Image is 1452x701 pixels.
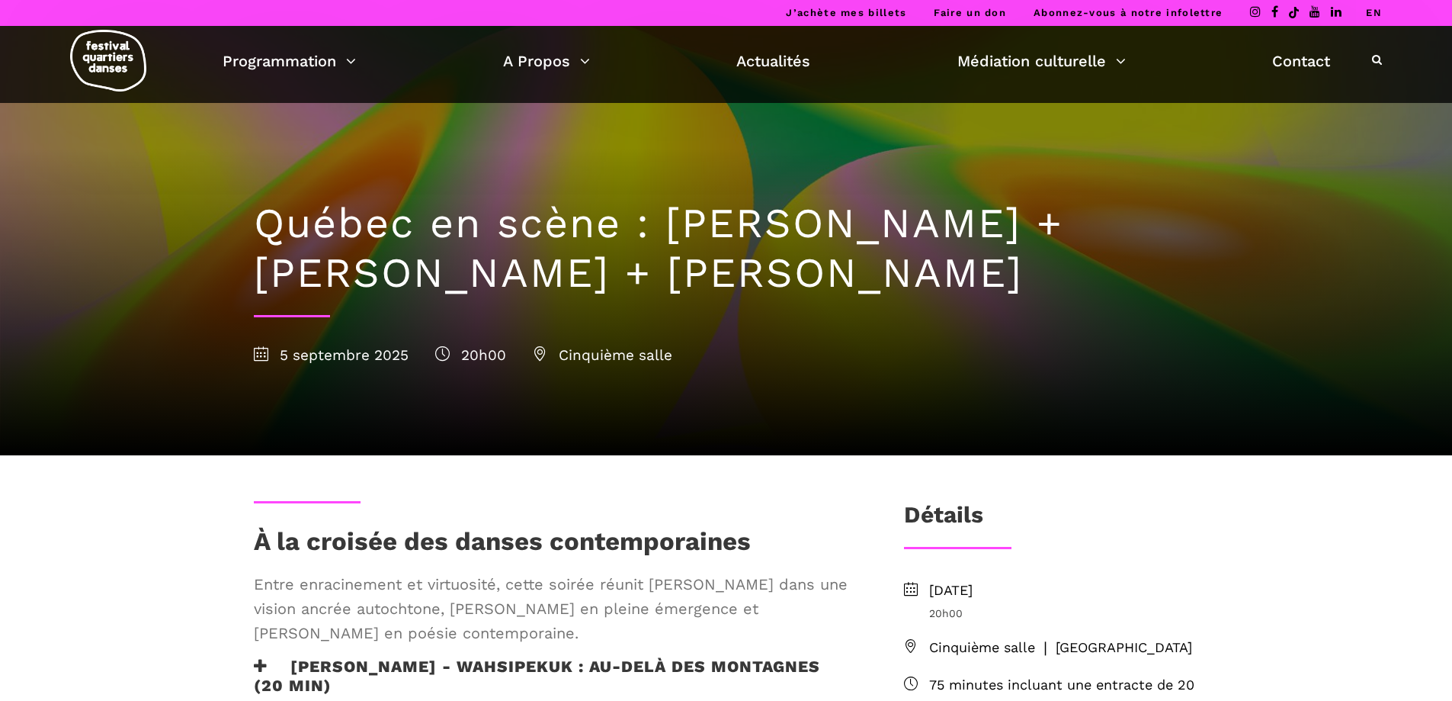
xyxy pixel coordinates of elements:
span: Cinquième salle ❘ [GEOGRAPHIC_DATA] [929,637,1199,659]
h1: À la croisée des danses contemporaines [254,526,751,564]
a: Faire un don [934,7,1006,18]
span: Cinquième salle [533,346,672,364]
a: J’achète mes billets [786,7,906,18]
h3: [PERSON_NAME] - WAHSIPEKUK : Au-delà des montagnes (20 min) [254,657,854,695]
span: [DATE] [929,580,1199,602]
img: logo-fqd-med [70,30,146,92]
a: Abonnez-vous à notre infolettre [1034,7,1223,18]
a: Contact [1272,48,1330,74]
span: 5 septembre 2025 [254,346,409,364]
span: Entre enracinement et virtuosité, cette soirée réunit [PERSON_NAME] dans une vision ancrée autoch... [254,572,854,645]
h1: Québec en scène : [PERSON_NAME] + [PERSON_NAME] + [PERSON_NAME] [254,199,1199,298]
span: 20h00 [435,346,506,364]
a: Programmation [223,48,356,74]
h3: Détails [904,501,983,539]
a: A Propos [503,48,590,74]
span: 20h00 [929,605,1199,622]
a: Médiation culturelle [957,48,1126,74]
a: Actualités [736,48,810,74]
a: EN [1366,7,1382,18]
